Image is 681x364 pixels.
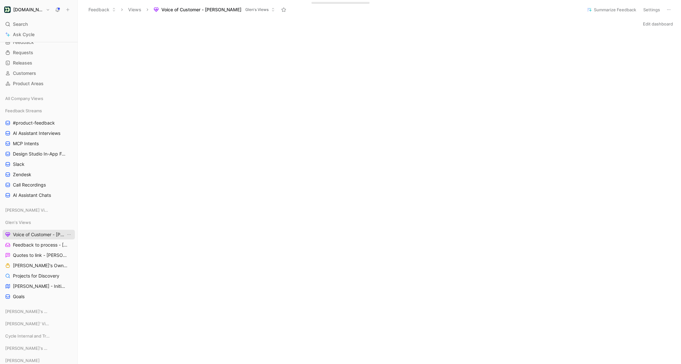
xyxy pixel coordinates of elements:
span: Releases [13,60,32,66]
span: MCP Intents [13,140,39,147]
a: AI Assistant Chats [3,190,75,200]
a: Releases [3,58,75,68]
span: Zendesk [13,171,31,178]
a: Quotes to link - [PERSON_NAME] [3,250,75,260]
span: [PERSON_NAME] [5,357,40,364]
button: Summarize Feedback [584,5,639,14]
div: Cycle Internal and Tracking [3,331,75,343]
div: All Company Views [3,94,75,105]
button: Views [125,5,144,15]
div: All Company Views [3,94,75,103]
button: Voice of Customer - [PERSON_NAME]Glen's Views [151,5,278,15]
a: Ask Cycle [3,30,75,39]
a: #product-feedback [3,118,75,128]
span: Customers [13,70,36,76]
span: Call Recordings [13,182,46,188]
span: [PERSON_NAME]'s Views [5,308,50,315]
a: MCP Intents [3,139,75,148]
div: [PERSON_NAME]'s Views [3,343,75,355]
span: #product-feedback [13,120,55,126]
a: [PERSON_NAME]'s Owned Projects [3,261,75,270]
span: [PERSON_NAME]'s Views [5,345,50,351]
div: Cycle Internal and Tracking [3,331,75,341]
span: Feedback [13,39,34,45]
div: [PERSON_NAME] Views [3,205,75,215]
div: Feedback Streams#product-feedbackAI Assistant InterviewsMCP IntentsDesign Studio In-App FeedbackS... [3,106,75,200]
div: Glen's Views [3,217,75,227]
div: [PERSON_NAME]'s Views [3,307,75,318]
span: [PERSON_NAME]' Views [5,320,49,327]
span: Feedback Streams [5,107,42,114]
span: Voice of Customer - [PERSON_NAME] [13,231,66,238]
span: Feedback to process - [PERSON_NAME] [13,242,68,248]
a: Requests [3,48,75,57]
div: [PERSON_NAME]'s Views [3,343,75,353]
button: Edit dashboard [640,19,676,28]
button: Customer.io[DOMAIN_NAME] [3,5,52,14]
span: Voice of Customer - [PERSON_NAME] [161,6,241,13]
span: AI Assistant Interviews [13,130,60,136]
div: [PERSON_NAME]' Views [3,319,75,330]
div: Search [3,19,75,29]
span: Glen's Views [245,6,269,13]
a: Voice of Customer - [PERSON_NAME]View actions [3,230,75,239]
div: Glen's ViewsVoice of Customer - [PERSON_NAME]View actionsFeedback to process - [PERSON_NAME]Quote... [3,217,75,301]
div: [PERSON_NAME]' Views [3,319,75,329]
div: Feedback Streams [3,106,75,116]
span: [PERSON_NAME] - Initiatives [13,283,66,289]
span: Cycle Internal and Tracking [5,333,50,339]
span: Quotes to link - [PERSON_NAME] [13,252,67,258]
a: Slack [3,159,75,169]
span: Product Areas [13,80,44,87]
span: Design Studio In-App Feedback [13,151,67,157]
span: Search [13,20,28,28]
a: Product Areas [3,79,75,88]
h1: [DOMAIN_NAME] [13,7,43,13]
span: All Company Views [5,95,43,102]
span: Requests [13,49,33,56]
a: AI Assistant Interviews [3,128,75,138]
span: Projects for Discovery [13,273,59,279]
span: Goals [13,293,25,300]
a: Feedback to process - [PERSON_NAME] [3,240,75,250]
a: Call Recordings [3,180,75,190]
span: Glen's Views [5,219,31,226]
a: Feedback [3,37,75,47]
a: Customers [3,68,75,78]
span: Slack [13,161,25,167]
span: [PERSON_NAME] Views [5,207,49,213]
a: Goals [3,292,75,301]
a: [PERSON_NAME] - Initiatives [3,281,75,291]
button: Feedback [86,5,119,15]
button: View actions [66,231,72,238]
button: Settings [640,5,663,14]
img: Customer.io [4,6,11,13]
a: Design Studio In-App Feedback [3,149,75,159]
span: AI Assistant Chats [13,192,51,198]
span: [PERSON_NAME]'s Owned Projects [13,262,67,269]
a: Projects for Discovery [3,271,75,281]
a: Zendesk [3,170,75,179]
div: [PERSON_NAME]'s Views [3,307,75,316]
div: [PERSON_NAME] Views [3,205,75,217]
span: Ask Cycle [13,31,35,38]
